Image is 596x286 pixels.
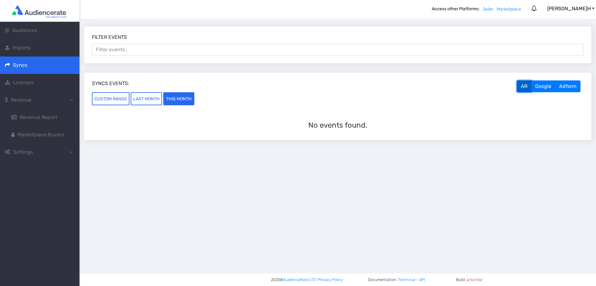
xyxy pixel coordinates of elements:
button: custom range [92,92,129,105]
h2: No events found. [92,121,584,130]
code: a7cc74e [465,277,484,283]
span: Licenses [13,79,34,85]
button: Adform [555,80,580,92]
a: AudienceRate LTD [283,277,316,283]
h3: Filter events [92,34,584,40]
a: API [419,277,425,282]
a: Technical [398,277,415,282]
span: Audiences [12,27,37,33]
span: Build [456,277,484,283]
span: Documentation: - [368,277,425,283]
b: Access other Platforms: [432,6,483,15]
span: Settings [13,149,33,155]
span: Imports [13,45,30,51]
a: Seller [483,7,494,12]
span: Marketplace Buyers [18,132,64,138]
a: Privacy Policy [318,277,343,283]
span: Revenue Report [20,114,57,120]
h3: Syncs Events: [92,80,129,89]
button: this month [163,92,194,105]
span: Syncs [13,62,27,68]
button: last month [131,92,162,105]
span: Revenue [11,97,31,103]
span: [PERSON_NAME] H [547,6,591,11]
a: Marketplace [497,7,521,12]
button: AR [517,80,531,92]
button: Google [531,80,555,92]
input: Filter events... [92,44,584,56]
iframe: JSD widget [593,283,596,286]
